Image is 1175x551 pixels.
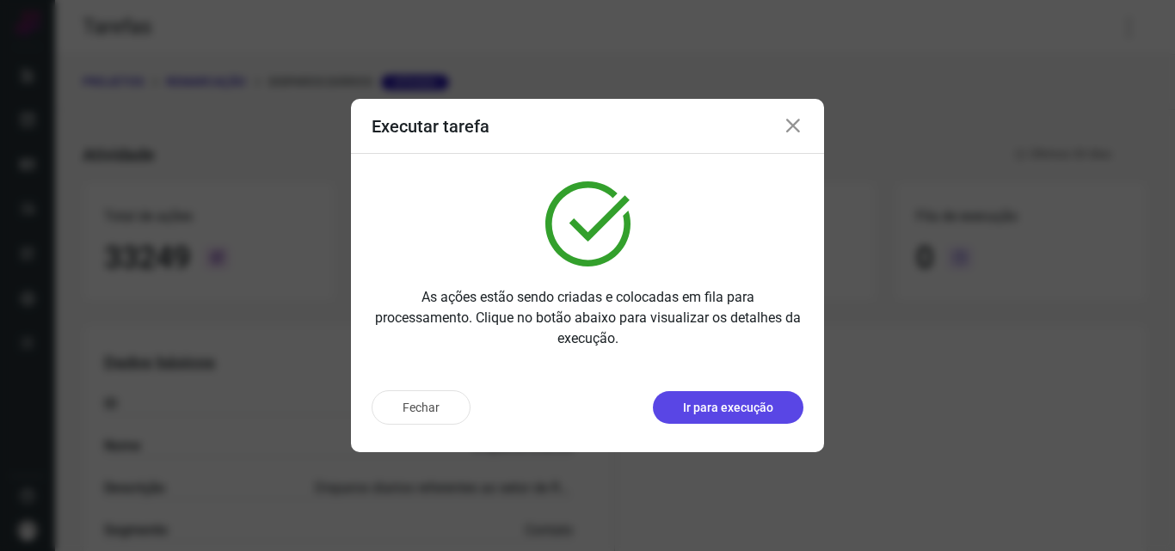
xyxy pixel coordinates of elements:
button: Fechar [372,390,471,425]
button: Ir para execução [653,391,803,424]
h3: Executar tarefa [372,116,489,137]
p: Ir para execução [683,399,773,417]
img: verified.svg [545,181,631,266]
p: As ações estão sendo criadas e colocadas em fila para processamento. Clique no botão abaixo para ... [372,287,803,349]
